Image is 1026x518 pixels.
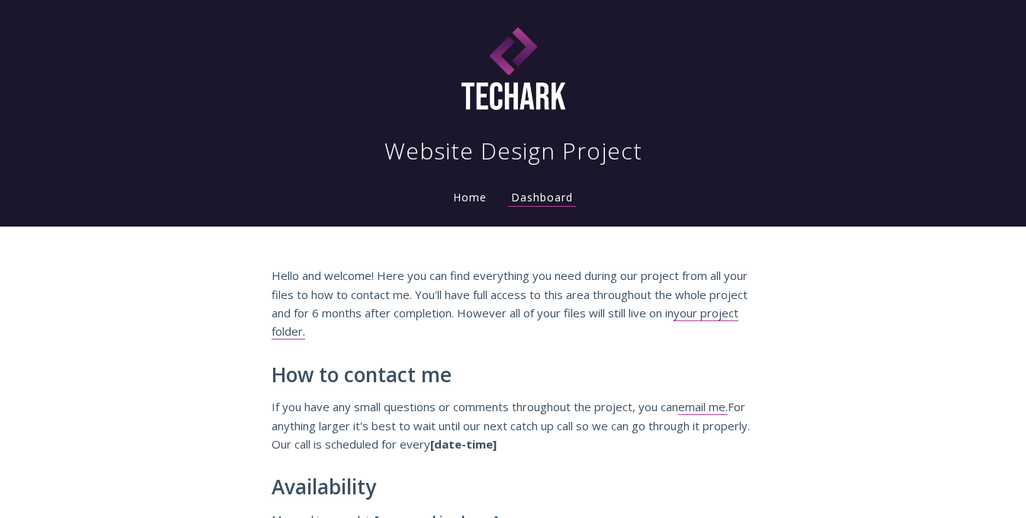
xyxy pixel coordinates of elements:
p: If you have any small questions or comments throughout the project, you can For anything larger i... [272,397,755,453]
a: Home [450,190,490,204]
strong: [date-time] [430,436,497,452]
a: Dashboard [508,190,576,207]
h2: Availability [272,476,755,499]
p: Hello and welcome! Here you can find everything you need during our project from all your files t... [272,266,755,341]
h2: How to contact me [272,364,755,387]
h1: Website Design Project [384,136,642,166]
a: email me. [678,399,728,415]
